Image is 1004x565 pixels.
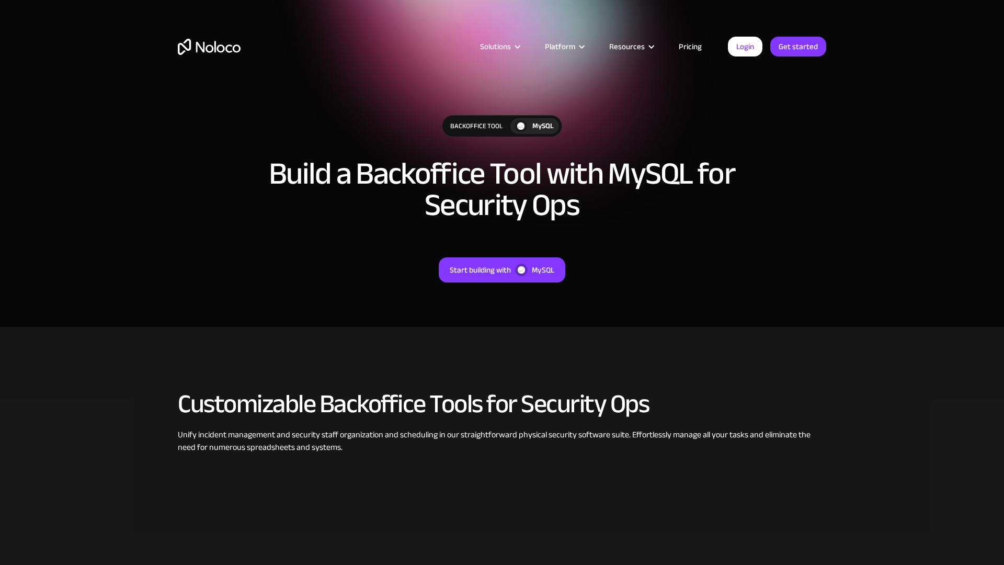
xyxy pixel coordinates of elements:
[480,40,511,53] div: Solutions
[770,37,826,56] a: Get started
[178,39,241,55] a: home
[532,120,554,132] div: MySQL
[267,158,737,221] h1: Build a Backoffice Tool with MySQL for Security Ops
[439,257,565,282] a: Start building withMySQL
[728,37,762,56] a: Login
[545,40,575,53] div: Platform
[666,40,715,53] a: Pricing
[467,40,532,53] div: Solutions
[178,428,826,454] div: Unify incident management and security staff organization and scheduling in our straightforward p...
[532,40,596,53] div: Platform
[609,40,645,53] div: Resources
[178,390,826,418] h2: Customizable Backoffice Tools for Security Ops
[596,40,666,53] div: Resources
[442,116,510,137] div: Backoffice Tool
[450,263,511,277] div: Start building with
[532,263,554,277] div: MySQL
